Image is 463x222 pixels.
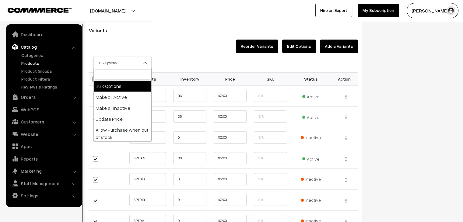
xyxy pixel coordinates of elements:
div: Keywords by Traffic [67,36,103,40]
a: Apps [8,141,80,152]
input: 0 [173,131,206,144]
a: Product Filters [20,76,80,82]
li: Make all Active [94,92,151,102]
li: Make all Inactive [94,102,151,113]
img: Menu [345,115,346,119]
span: Inactive [301,134,321,140]
a: My Subscription [358,4,399,17]
span: Active [302,92,319,100]
img: tab_domain_overview_orange.svg [16,35,21,40]
input: SKU [254,131,287,144]
a: WebPOS [8,104,80,115]
button: Reorder Variants [236,40,278,53]
a: Settings [8,190,80,201]
input: SKU [254,90,287,102]
img: tab_keywords_by_traffic_grey.svg [61,35,65,40]
a: Products [20,60,80,66]
li: Bulk Options [94,81,151,92]
a: Staff Management [8,178,80,189]
div: Domain Overview [23,36,54,40]
a: Hire an Expert [315,4,352,17]
span: Inactive [301,176,321,182]
a: Website [8,129,80,140]
input: 0 [173,173,206,185]
div: v 4.0.25 [17,10,30,15]
input: 36 [173,90,206,102]
a: Reviews & Ratings [20,84,80,90]
th: SKU [250,73,290,85]
img: Menu [345,136,346,140]
span: Bulk Options [93,57,152,69]
span: Active [302,154,319,162]
a: Catalog [8,41,80,52]
th: Status [291,73,331,85]
input: SKU [254,173,287,185]
button: Add a Variants [320,40,358,53]
a: Customers [8,116,80,127]
button: Edit Options [282,40,316,53]
img: Menu [345,95,346,99]
a: Categories [20,52,80,58]
a: Reports [8,153,80,164]
input: SKU [254,194,287,206]
img: website_grey.svg [10,16,15,21]
input: 36 [173,110,206,123]
th: Inventory [170,73,210,85]
span: Active [302,113,319,120]
a: Marketing [8,165,80,176]
a: Product Groups [20,68,80,74]
img: user [446,6,455,15]
a: Dashboard [8,29,80,40]
span: Inactive [301,197,321,203]
li: Allow Purchase when out of stock [94,124,151,143]
input: SKU [254,152,287,164]
button: [DOMAIN_NAME] [69,3,147,18]
img: Menu [345,199,346,203]
span: Bulk Options [94,57,151,68]
a: COMMMERCE [8,6,61,13]
input: 36 [173,152,206,164]
img: logo_orange.svg [10,10,15,15]
div: Domain: [DOMAIN_NAME] [16,16,67,21]
button: [PERSON_NAME]… [407,3,458,18]
img: COMMMERCE [8,8,72,12]
input: SKU [254,110,287,123]
span: Variants [89,27,114,33]
th: Price [210,73,250,85]
input: 0 [173,194,206,206]
a: Orders [8,92,80,102]
li: Update Price [94,113,151,124]
img: Menu [345,178,346,182]
img: Menu [345,157,346,161]
th: Action [331,73,358,85]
